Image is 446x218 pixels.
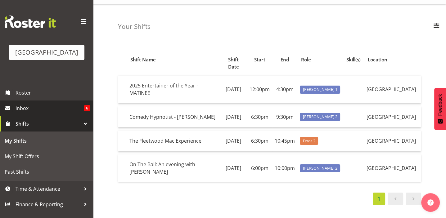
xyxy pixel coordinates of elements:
[303,114,337,120] span: [PERSON_NAME] 2
[272,106,297,127] td: 9:30pm
[437,94,443,116] span: Feedback
[15,48,78,57] div: [GEOGRAPHIC_DATA]
[301,56,311,63] span: Role
[247,131,272,151] td: 6:30pm
[2,149,92,164] a: My Shift Offers
[427,199,434,206] img: help-xxl-2.png
[272,131,297,151] td: 10:45pm
[5,152,88,161] span: My Shift Offers
[303,165,337,171] span: [PERSON_NAME] 2
[346,56,361,63] span: Skill(s)
[220,131,247,151] td: [DATE]
[84,105,90,111] span: 6
[367,56,387,63] span: Location
[5,167,88,176] span: Past Shifts
[220,154,247,182] td: [DATE]
[247,154,272,182] td: 6:00pm
[220,106,247,127] td: [DATE]
[254,56,265,63] span: Start
[272,154,297,182] td: 10:00pm
[434,88,446,130] button: Feedback - Show survey
[127,106,220,127] td: Comedy Hypnotist - [PERSON_NAME]
[303,87,337,92] span: [PERSON_NAME] 1
[430,20,443,33] button: Filter Employees
[364,106,421,127] td: [GEOGRAPHIC_DATA]
[118,23,151,30] h4: Your Shifts
[5,16,56,28] img: Rosterit website logo
[16,104,84,113] span: Inbox
[127,154,220,182] td: On The Ball: An evening with [PERSON_NAME]
[127,76,220,103] td: 2025 Entertainer of the Year - MATINEE
[2,133,92,149] a: My Shifts
[364,76,421,103] td: [GEOGRAPHIC_DATA]
[303,138,315,144] span: Door 2
[16,119,81,128] span: Shifts
[130,56,156,63] span: Shift Name
[127,131,220,151] td: The Fleetwood Mac Experience
[16,184,81,194] span: Time & Attendance
[364,154,421,182] td: [GEOGRAPHIC_DATA]
[16,200,81,209] span: Finance & Reporting
[220,76,247,103] td: [DATE]
[2,164,92,180] a: Past Shifts
[272,76,297,103] td: 4:30pm
[247,76,272,103] td: 12:00pm
[247,106,272,127] td: 6:30pm
[16,88,90,97] span: Roster
[5,136,88,145] span: My Shifts
[281,56,289,63] span: End
[223,56,243,70] span: Shift Date
[364,131,421,151] td: [GEOGRAPHIC_DATA]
